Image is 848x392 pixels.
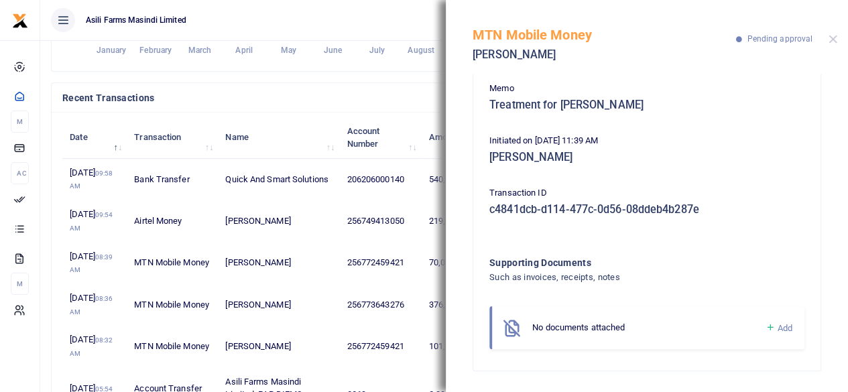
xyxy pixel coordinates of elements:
span: Asili Farms Masindi Limited [80,14,192,26]
td: Bank Transfer [127,159,218,200]
tspan: August [408,46,434,55]
tspan: July [369,46,384,55]
td: 206206000140 [339,159,421,200]
td: [DATE] [62,284,127,326]
h5: Treatment for [PERSON_NAME] [489,99,804,112]
li: M [11,273,29,295]
li: Ac [11,162,29,184]
td: [DATE] [62,326,127,367]
span: Add [778,323,792,333]
td: 256772459421 [339,326,421,367]
td: Quick And Smart Solutions [218,159,339,200]
img: logo-small [12,13,28,29]
th: Transaction: activate to sort column ascending [127,117,218,158]
h4: Recent Transactions [62,90,507,105]
td: [PERSON_NAME] [218,242,339,283]
td: Airtel Money [127,200,218,242]
tspan: March [188,46,212,55]
button: Close [829,35,837,44]
td: 256773643276 [339,284,421,326]
small: 08:32 AM [70,336,113,357]
small: 09:54 AM [70,211,113,232]
a: Add [765,320,792,336]
p: Transaction ID [489,186,804,200]
td: 376,500 [421,284,487,326]
h4: Such as invoices, receipts, notes [489,270,750,285]
td: MTN Mobile Money [127,326,218,367]
th: Account Number: activate to sort column ascending [339,117,421,158]
td: 219,000 [421,200,487,242]
span: No documents attached [532,322,625,332]
h4: Supporting Documents [489,255,750,270]
span: Pending approval [747,34,812,44]
th: Name: activate to sort column ascending [218,117,339,158]
td: MTN Mobile Money [127,284,218,326]
a: logo-small logo-large logo-large [12,15,28,25]
th: Date: activate to sort column descending [62,117,127,158]
td: 101,100 [421,326,487,367]
td: 540,000 [421,159,487,200]
th: Amount: activate to sort column ascending [421,117,487,158]
td: 256772459421 [339,242,421,283]
h5: MTN Mobile Money [473,27,736,43]
td: [PERSON_NAME] [218,200,339,242]
td: [PERSON_NAME] [218,284,339,326]
h5: c4841dcb-d114-477c-0d56-08ddeb4b287e [489,203,804,216]
p: Initiated on [DATE] 11:39 AM [489,134,804,148]
tspan: April [235,46,253,55]
p: Memo [489,82,804,96]
tspan: June [323,46,342,55]
h5: [PERSON_NAME] [489,151,804,164]
li: M [11,111,29,133]
h5: [PERSON_NAME] [473,48,736,62]
small: 08:36 AM [70,295,113,316]
tspan: February [139,46,172,55]
td: MTN Mobile Money [127,242,218,283]
td: [DATE] [62,200,127,242]
td: 256749413050 [339,200,421,242]
td: [DATE] [62,159,127,200]
td: [DATE] [62,242,127,283]
tspan: May [280,46,296,55]
td: [PERSON_NAME] [218,326,339,367]
td: 70,000 [421,242,487,283]
tspan: January [97,46,126,55]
